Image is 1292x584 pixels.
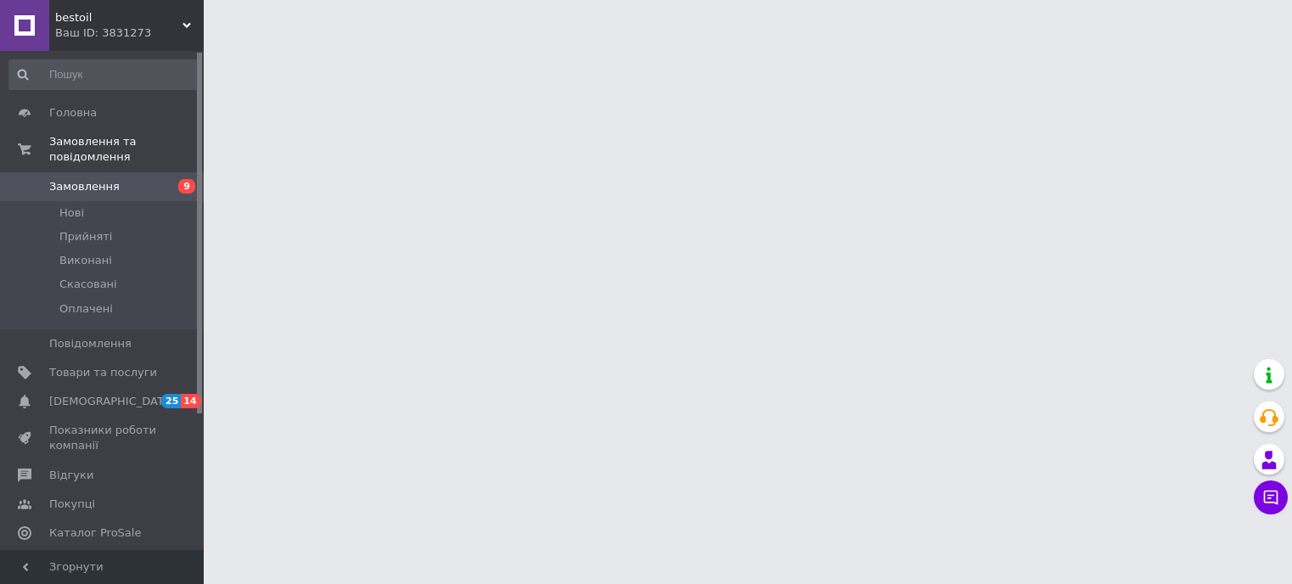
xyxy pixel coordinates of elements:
[178,179,195,194] span: 9
[59,205,84,221] span: Нові
[49,497,95,512] span: Покупці
[8,59,200,90] input: Пошук
[59,253,112,268] span: Виконані
[59,277,117,292] span: Скасовані
[55,10,183,25] span: bestoil
[55,25,204,41] div: Ваш ID: 3831273
[59,301,113,317] span: Оплачені
[49,105,97,121] span: Головна
[181,394,200,408] span: 14
[49,468,93,483] span: Відгуки
[49,525,141,541] span: Каталог ProSale
[49,336,132,351] span: Повідомлення
[161,394,181,408] span: 25
[49,423,157,453] span: Показники роботи компанії
[49,394,175,409] span: [DEMOGRAPHIC_DATA]
[59,229,112,244] span: Прийняті
[49,179,120,194] span: Замовлення
[1254,480,1288,514] button: Чат з покупцем
[49,365,157,380] span: Товари та послуги
[49,134,204,165] span: Замовлення та повідомлення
